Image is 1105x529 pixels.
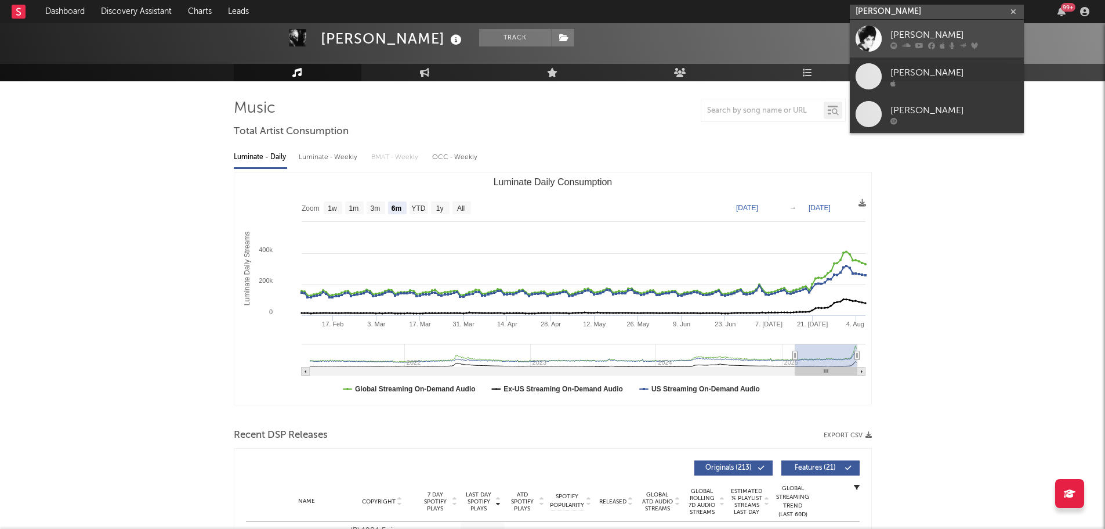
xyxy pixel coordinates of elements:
[846,321,864,328] text: 4. Aug
[409,321,431,328] text: 17. Mar
[642,491,673,512] span: Global ATD Audio Streams
[701,106,824,116] input: Search by song name or URL
[299,147,360,167] div: Luminate - Weekly
[497,321,517,328] text: 14. Apr
[269,308,272,315] text: 0
[479,29,552,46] button: Track
[583,321,606,328] text: 12. May
[550,492,584,510] span: Spotify Popularity
[694,460,773,476] button: Originals(213)
[259,246,273,253] text: 400k
[890,28,1018,42] div: [PERSON_NAME]
[436,204,443,213] text: 1y
[269,497,345,506] div: Name
[789,465,842,472] span: Features ( 21 )
[234,125,349,139] span: Total Artist Consumption
[411,204,425,213] text: YTD
[850,5,1024,19] input: Search for artists
[370,204,380,213] text: 3m
[541,321,561,328] text: 28. Apr
[850,95,1024,133] a: [PERSON_NAME]
[463,491,494,512] span: Last Day Spotify Plays
[432,147,479,167] div: OCC - Weekly
[626,321,650,328] text: 26. May
[322,321,343,328] text: 17. Feb
[349,204,358,213] text: 1m
[507,491,538,512] span: ATD Spotify Plays
[367,321,386,328] text: 3. Mar
[503,385,623,393] text: Ex-US Streaming On-Demand Audio
[850,57,1024,95] a: [PERSON_NAME]
[1061,3,1075,12] div: 99 +
[755,321,782,328] text: 7. [DATE]
[355,385,476,393] text: Global Streaming On-Demand Audio
[890,103,1018,117] div: [PERSON_NAME]
[824,432,872,439] button: Export CSV
[781,460,860,476] button: Features(21)
[391,204,401,213] text: 6m
[420,491,451,512] span: 7 Day Spotify Plays
[890,66,1018,80] div: [PERSON_NAME]
[702,465,755,472] span: Originals ( 213 )
[234,172,871,405] svg: Luminate Daily Consumption
[328,204,337,213] text: 1w
[736,204,758,212] text: [DATE]
[789,204,796,212] text: →
[362,498,396,505] span: Copyright
[809,204,831,212] text: [DATE]
[797,321,828,328] text: 21. [DATE]
[321,29,465,48] div: [PERSON_NAME]
[673,321,690,328] text: 9. Jun
[457,204,464,213] text: All
[651,385,760,393] text: US Streaming On-Demand Audio
[243,232,251,305] text: Luminate Daily Streams
[234,147,287,167] div: Luminate - Daily
[599,498,626,505] span: Released
[493,177,612,187] text: Luminate Daily Consumption
[452,321,474,328] text: 31. Mar
[850,20,1024,57] a: [PERSON_NAME]
[302,204,320,213] text: Zoom
[1057,7,1066,16] button: 99+
[715,321,736,328] text: 23. Jun
[234,429,328,442] span: Recent DSP Releases
[259,277,273,284] text: 200k
[731,488,763,516] span: Estimated % Playlist Streams Last Day
[776,484,810,519] div: Global Streaming Trend (Last 60D)
[686,488,718,516] span: Global Rolling 7D Audio Streams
